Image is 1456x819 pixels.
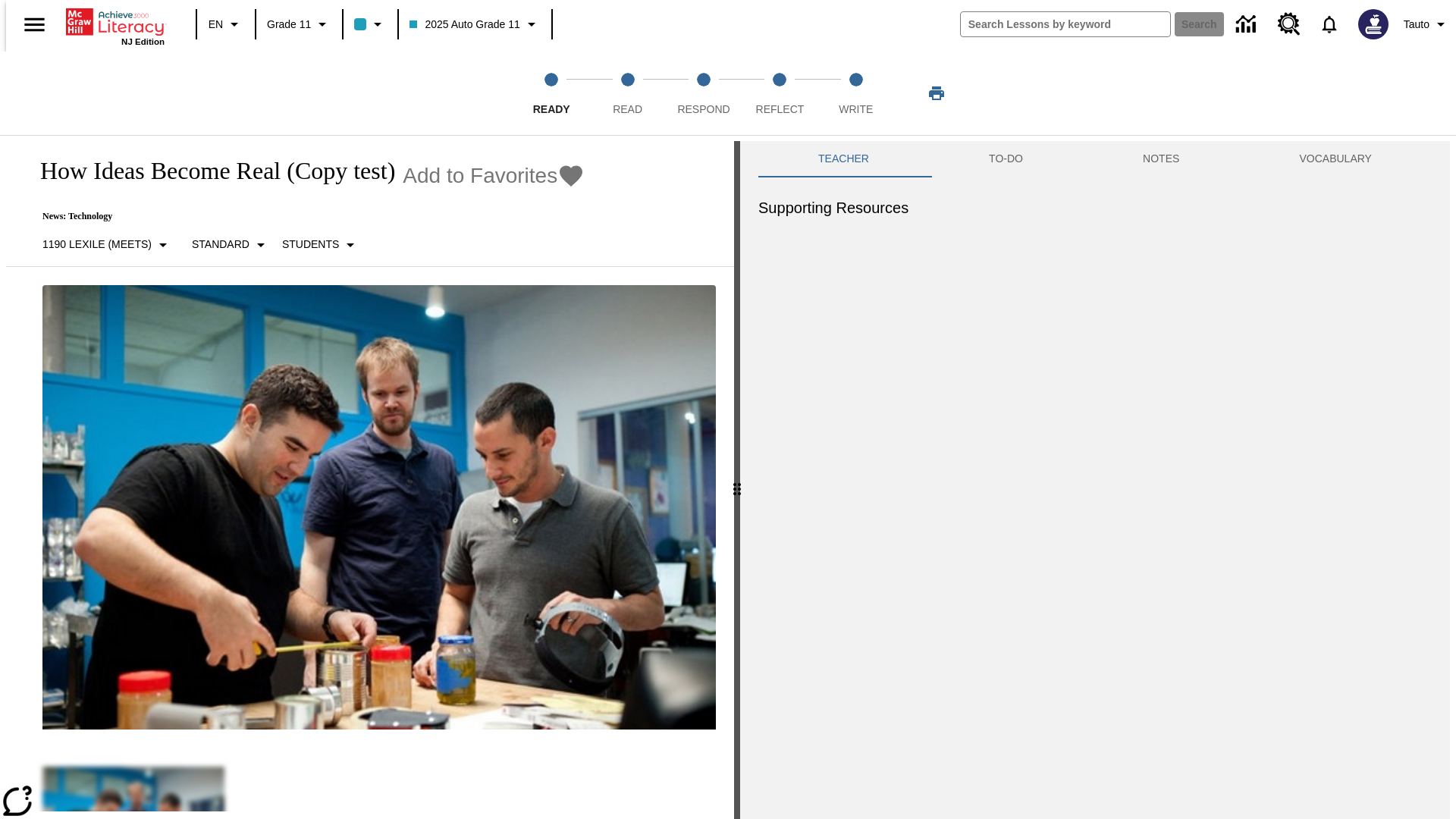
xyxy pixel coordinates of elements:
button: NOTES [1083,141,1239,177]
button: Print [912,80,961,107]
span: 2025 Auto Grade 11 [409,17,519,33]
img: Avatar [1358,9,1389,39]
a: Notifications [1310,5,1349,44]
p: 1190 Lexile (Meets) [42,237,152,253]
button: Ready step 1 of 5 [507,52,595,135]
input: search field [961,12,1170,36]
button: Reflect step 4 of 5 [736,52,824,135]
button: Add to Favorites - How Ideas Become Real (Copy test) [403,162,585,189]
button: TO-DO [929,141,1083,177]
button: Respond step 3 of 5 [660,52,748,135]
button: Write step 5 of 5 [812,52,900,135]
div: reading [6,141,734,811]
span: Respond [677,103,730,115]
button: Open side menu [12,2,57,47]
button: Class: 2025 Auto Grade 11, Select your class [403,11,546,38]
h6: Supporting Resources [758,196,1432,220]
button: Select Lexile, 1190 Lexile (Meets) [36,231,178,259]
button: Read step 2 of 5 [583,52,671,135]
button: Scaffolds, Standard [186,231,276,259]
span: Write [839,103,873,115]
p: Students [282,237,339,253]
button: Class color is light blue. Change class color [348,11,393,38]
button: Language: EN, Select a language [202,11,250,38]
button: Grade: Grade 11, Select a grade [261,11,337,38]
span: Add to Favorites [403,164,557,188]
span: EN [209,17,223,33]
button: Profile/Settings [1398,11,1456,38]
span: Grade 11 [267,17,311,33]
a: Resource Center, Will open in new tab [1269,4,1310,45]
h1: How Ideas Become Real (Copy test) [24,157,395,185]
div: Instructional Panel Tabs [758,141,1432,177]
span: Tauto [1404,17,1429,33]
button: VOCABULARY [1239,141,1432,177]
span: Ready [533,103,570,115]
button: Teacher [758,141,929,177]
div: Home [66,5,165,46]
span: Reflect [756,103,805,115]
div: activity [740,141,1450,819]
a: Data Center [1227,4,1269,45]
button: Select Student [276,231,366,259]
img: Quirky founder Ben Kaufman tests a new product with co-worker Gaz Brown and product inventor Jon ... [42,285,716,730]
span: Read [613,103,642,115]
span: NJ Edition [121,37,165,46]
p: News: Technology [24,211,585,222]
p: Standard [192,237,249,253]
div: Press Enter or Spacebar and then press right and left arrow keys to move the slider [734,141,740,819]
button: Select a new avatar [1349,5,1398,44]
